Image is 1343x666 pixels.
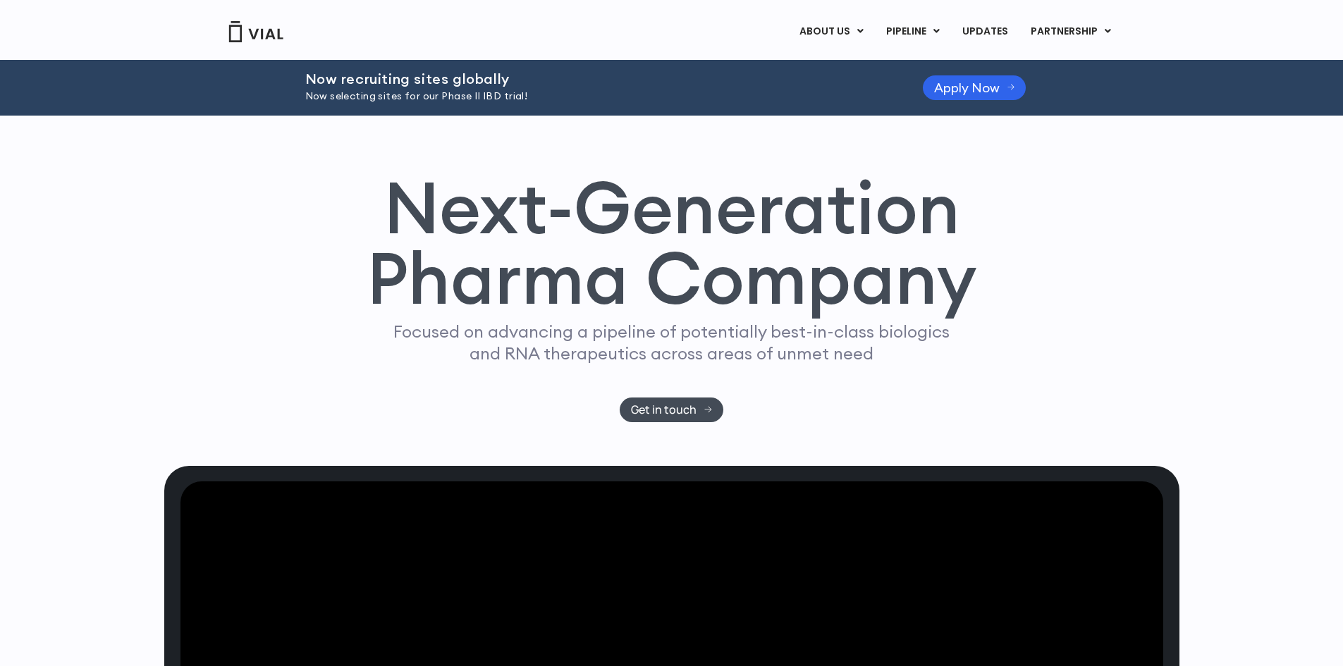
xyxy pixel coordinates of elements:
img: Vial Logo [228,21,284,42]
h1: Next-Generation Pharma Company [367,172,977,314]
a: Apply Now [923,75,1026,100]
a: PIPELINEMenu Toggle [875,20,950,44]
a: PARTNERSHIPMenu Toggle [1019,20,1122,44]
a: Get in touch [620,397,723,422]
a: UPDATES [951,20,1019,44]
span: Get in touch [631,405,697,415]
a: ABOUT USMenu Toggle [788,20,874,44]
p: Focused on advancing a pipeline of potentially best-in-class biologics and RNA therapeutics acros... [388,321,956,364]
h2: Now recruiting sites globally [305,71,888,87]
p: Now selecting sites for our Phase II IBD trial! [305,89,888,104]
span: Apply Now [934,82,1000,93]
